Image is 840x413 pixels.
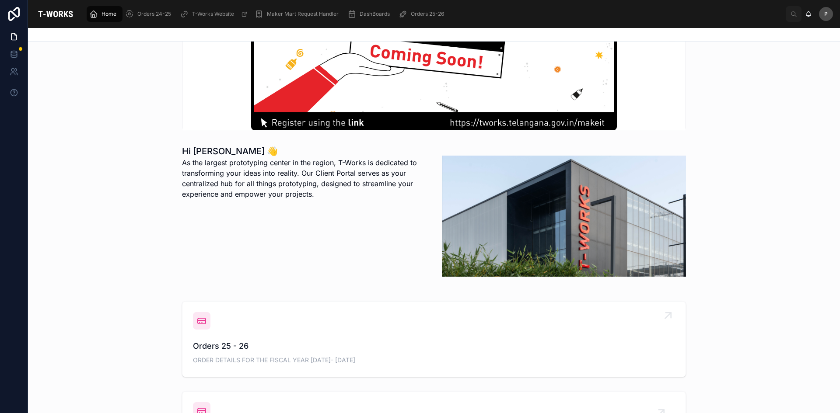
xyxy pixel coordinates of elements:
[182,145,426,157] h1: Hi [PERSON_NAME] 👋
[360,10,390,17] span: DashBoards
[442,156,686,277] img: 20656-Tworks-build.png
[193,356,675,364] span: ORDER DETAILS FOR THE FISCAL YEAR [DATE]- [DATE]
[182,157,426,199] p: As the largest prototyping center in the region, T-Works is dedicated to transforming your ideas ...
[252,6,345,22] a: Maker Mart Request Handler
[83,4,786,24] div: scrollable content
[122,6,177,22] a: Orders 24-25
[87,6,122,22] a: Home
[192,10,234,17] span: T-Works Website
[35,7,76,21] img: App logo
[101,10,116,17] span: Home
[411,10,444,17] span: Orders 25-26
[193,340,675,352] span: Orders 25 - 26
[182,302,686,377] a: Orders 25 - 26ORDER DETAILS FOR THE FISCAL YEAR [DATE]- [DATE]
[267,10,339,17] span: Maker Mart Request Handler
[396,6,450,22] a: Orders 25-26
[137,10,171,17] span: Orders 24-25
[345,6,396,22] a: DashBoards
[824,10,828,17] span: P
[177,6,252,22] a: T-Works Website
